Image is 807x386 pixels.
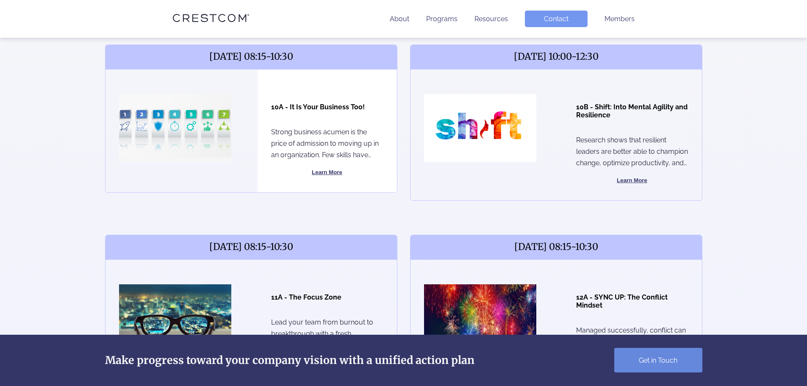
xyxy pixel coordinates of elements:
button: Learn More [576,175,688,186]
img: location Image [119,94,231,162]
h2: Make progress toward your company vision with a unified action plan [105,352,474,369]
a: Members [605,15,635,23]
span: [DATE] 08:15-10:30 [105,235,397,260]
a: Get in Touch [614,348,702,372]
a: About [390,15,409,23]
h4: 10A - It Is Your Business Too! [271,103,383,111]
a: Resources [474,15,508,23]
h4: 10B - Shift: Into Mental Agility and Resilience [576,103,688,119]
p: Lead your team from burnout to breakthrough with a fresh perspective to minimize distractions, ma... [271,317,383,351]
span: [DATE] 08:15-10:30 [410,235,702,260]
a: Contact [525,11,588,27]
p: Managed successfully, conflict can increase employee engagement and productivity, and even break ... [576,325,688,359]
img: location Image [119,284,231,352]
p: Strong business acumen is the price of admission to moving up in an organization. Few skills have... [271,127,383,161]
button: Learn More [271,167,383,178]
a: Programs [426,15,458,23]
h4: 11A - The Focus Zone [271,293,383,301]
p: Research shows that resilient leaders are better able to champion change, optimize productivity, ... [576,135,688,169]
h4: 12A - SYNC UP: The Conflict Mindset [576,293,688,309]
img: location Image [424,284,536,352]
img: location Image [424,94,536,162]
span: [DATE] 08:15-10:30 [105,45,397,69]
span: [DATE] 10:00-12:30 [410,45,702,69]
